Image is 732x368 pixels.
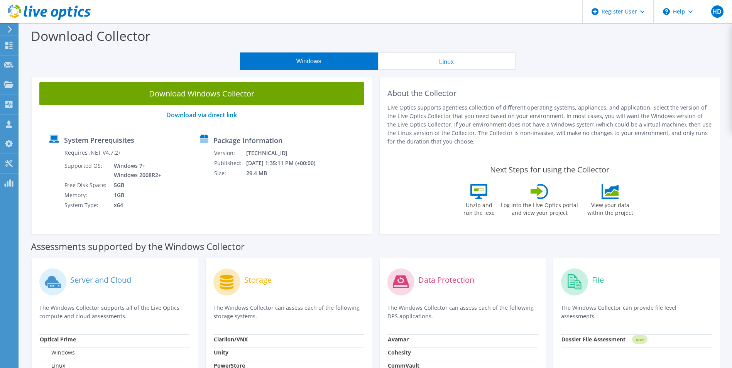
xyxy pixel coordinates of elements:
[31,27,150,45] label: Download Collector
[240,52,378,70] button: Windows
[213,304,364,321] p: The Windows Collector can assess each of the following storage systems.
[388,336,409,343] strong: Avamar
[561,304,712,321] p: The Windows Collector can provide file level assessments.
[246,168,326,178] td: 29.4 MB
[387,304,538,321] p: The Windows Collector can assess each of the following DPS applications.
[214,148,246,158] td: Version:
[711,5,724,18] span: HD
[64,149,121,157] label: Requires .NET V4.7.2+
[108,200,163,210] td: x64
[592,276,604,284] label: File
[663,8,670,15] svg: \n
[246,148,326,158] td: [TECHNICAL_ID]
[244,276,272,284] label: Storage
[64,180,108,190] td: Free Disk Space:
[418,276,474,284] label: Data Protection
[378,52,516,70] button: Linux
[214,336,248,343] strong: Clariion/VNX
[214,349,228,356] strong: Unity
[500,199,578,217] label: Log into the Live Optics portal and view your project
[64,161,108,180] td: Supported OS:
[214,168,246,178] td: Size:
[213,137,282,144] label: Package Information
[108,180,163,190] td: 5GB
[39,82,364,105] a: Download Windows Collector
[490,165,609,174] label: Next Steps for using the Collector
[461,199,497,217] label: Unzip and run the .exe
[636,338,644,342] tspan: NEW!
[64,190,108,200] td: Memory:
[40,336,76,343] strong: Optical Prime
[388,349,411,356] strong: Cohesity
[561,336,625,343] strong: Dossier File Assessment
[387,103,712,146] p: Live Optics supports agentless collection of different operating systems, appliances, and applica...
[40,349,75,356] label: Windows
[387,89,712,98] h2: About the Collector
[108,190,163,200] td: 1GB
[31,243,245,250] label: Assessments supported by the Windows Collector
[39,304,190,321] p: The Windows Collector supports all of the Live Optics compute and cloud assessments.
[166,111,237,119] a: Download via direct link
[108,161,163,180] td: Windows 7+ Windows 2008R2+
[64,200,108,210] td: System Type:
[246,158,326,168] td: [DATE] 1:35:11 PM (+00:00)
[64,136,134,144] label: System Prerequisites
[70,276,131,284] label: Server and Cloud
[582,199,638,217] label: View your data within the project
[214,158,246,168] td: Published:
